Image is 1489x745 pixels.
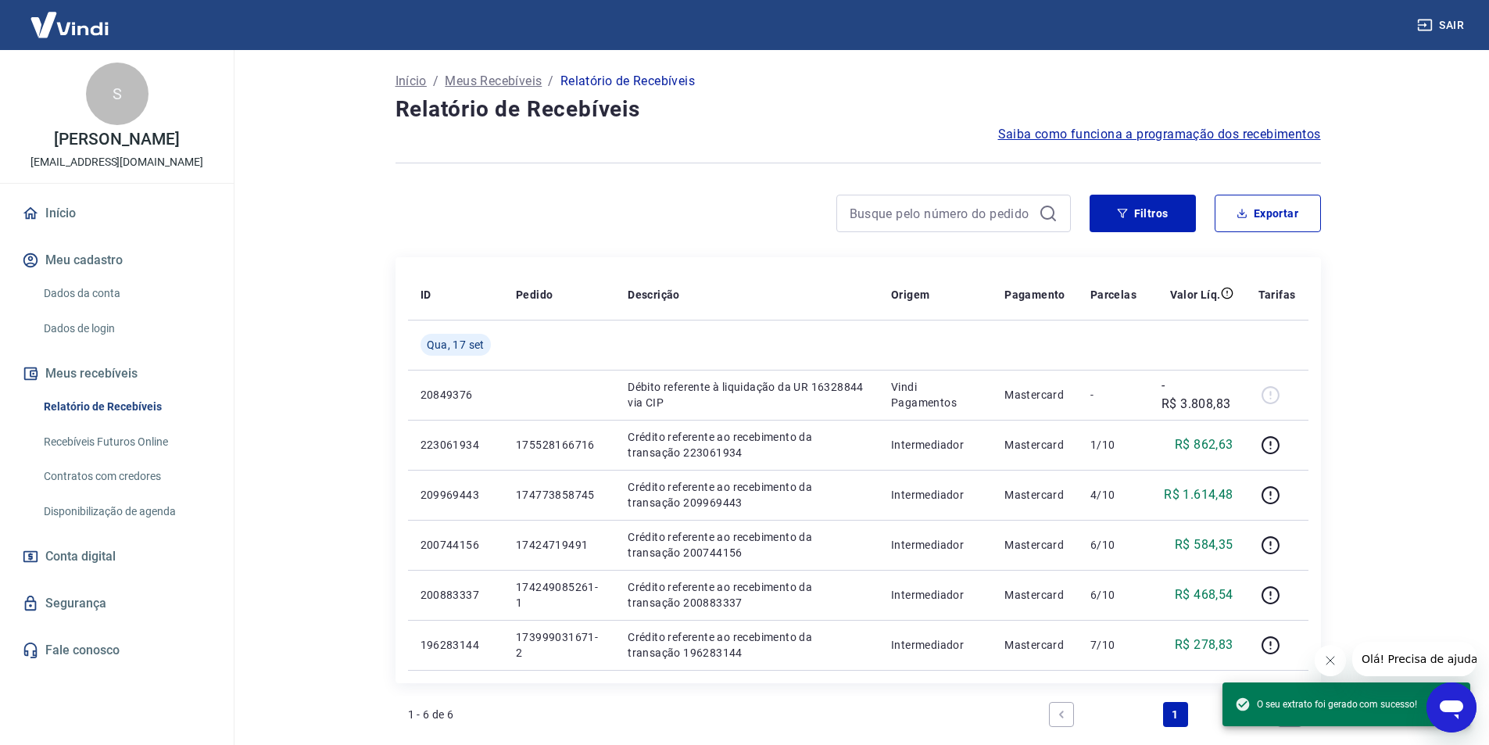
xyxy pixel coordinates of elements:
[19,356,215,391] button: Meus recebíveis
[628,479,866,510] p: Crédito referente ao recebimento da transação 209969443
[408,707,454,722] p: 1 - 6 de 6
[1164,485,1233,504] p: R$ 1.614,48
[1175,586,1233,604] p: R$ 468,54
[421,537,491,553] p: 200744156
[1004,587,1065,603] p: Mastercard
[516,437,603,453] p: 175528166716
[516,487,603,503] p: 174773858745
[516,537,603,553] p: 17424719491
[19,586,215,621] a: Segurança
[628,529,866,561] p: Crédito referente ao recebimento da transação 200744156
[1161,376,1233,414] p: -R$ 3.808,83
[1215,195,1321,232] button: Exportar
[628,629,866,661] p: Crédito referente ao recebimento da transação 196283144
[396,94,1321,125] h4: Relatório de Recebíveis
[19,633,215,668] a: Fale conosco
[628,287,680,303] p: Descrição
[1315,645,1346,676] iframe: Fechar mensagem
[891,487,979,503] p: Intermediador
[516,629,603,661] p: 173999031671-2
[45,546,116,568] span: Conta digital
[421,637,491,653] p: 196283144
[38,313,215,345] a: Dados de login
[1090,487,1136,503] p: 4/10
[891,437,979,453] p: Intermediador
[560,72,695,91] p: Relatório de Recebíveis
[1090,287,1136,303] p: Parcelas
[1004,537,1065,553] p: Mastercard
[1090,387,1136,403] p: -
[628,379,866,410] p: Débito referente à liquidação da UR 16328844 via CIP
[38,460,215,492] a: Contratos com credores
[998,125,1321,144] a: Saiba como funciona a programação dos recebimentos
[38,278,215,310] a: Dados da conta
[1352,642,1476,676] iframe: Mensagem da empresa
[421,587,491,603] p: 200883337
[1090,637,1136,653] p: 7/10
[9,11,131,23] span: Olá! Precisa de ajuda?
[1090,537,1136,553] p: 6/10
[1043,696,1308,733] ul: Pagination
[1235,697,1417,712] span: O seu extrato foi gerado com sucesso!
[1004,637,1065,653] p: Mastercard
[891,537,979,553] p: Intermediador
[396,72,427,91] a: Início
[427,337,485,353] span: Qua, 17 set
[1090,587,1136,603] p: 6/10
[19,196,215,231] a: Início
[516,579,603,611] p: 174249085261-1
[1175,636,1233,654] p: R$ 278,83
[1049,702,1074,727] a: Previous page
[1004,287,1065,303] p: Pagamento
[38,391,215,423] a: Relatório de Recebíveis
[1090,195,1196,232] button: Filtros
[891,637,979,653] p: Intermediador
[548,72,553,91] p: /
[1163,702,1188,727] a: Page 1 is your current page
[421,287,431,303] p: ID
[891,587,979,603] p: Intermediador
[19,1,120,48] img: Vindi
[1004,487,1065,503] p: Mastercard
[421,437,491,453] p: 223061934
[891,287,929,303] p: Origem
[1170,287,1221,303] p: Valor Líq.
[628,579,866,611] p: Crédito referente ao recebimento da transação 200883337
[421,387,491,403] p: 20849376
[891,379,979,410] p: Vindi Pagamentos
[628,429,866,460] p: Crédito referente ao recebimento da transação 223061934
[1258,287,1296,303] p: Tarifas
[1004,387,1065,403] p: Mastercard
[86,63,149,125] div: S
[433,72,438,91] p: /
[1004,437,1065,453] p: Mastercard
[1426,682,1476,732] iframe: Botão para abrir a janela de mensagens
[516,287,553,303] p: Pedido
[19,539,215,574] a: Conta digital
[54,131,179,148] p: [PERSON_NAME]
[38,496,215,528] a: Disponibilização de agenda
[850,202,1033,225] input: Busque pelo número do pedido
[421,487,491,503] p: 209969443
[1414,11,1470,40] button: Sair
[30,154,203,170] p: [EMAIL_ADDRESS][DOMAIN_NAME]
[445,72,542,91] a: Meus Recebíveis
[1175,435,1233,454] p: R$ 862,63
[19,243,215,278] button: Meu cadastro
[38,426,215,458] a: Recebíveis Futuros Online
[1090,437,1136,453] p: 1/10
[1175,535,1233,554] p: R$ 584,35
